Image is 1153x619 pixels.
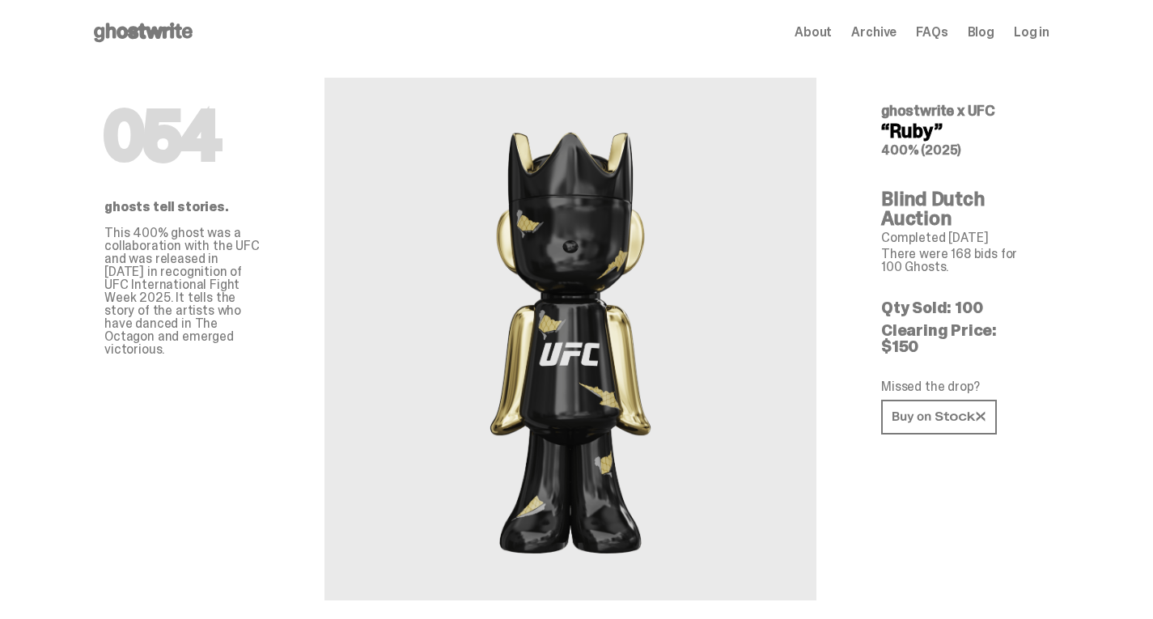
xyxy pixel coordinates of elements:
[968,26,994,39] a: Blog
[104,104,260,168] h1: 054
[881,299,1036,316] p: Qty Sold: 100
[104,227,260,356] p: This 400% ghost was a collaboration with the UFC and was released in [DATE] in recognition of UFC...
[881,101,995,121] span: ghostwrite x UFC
[795,26,832,39] a: About
[881,380,1036,393] p: Missed the drop?
[881,231,1036,244] p: Completed [DATE]
[881,142,961,159] span: 400% (2025)
[474,117,667,562] img: UFC&ldquo;Ruby&rdquo;
[881,121,1036,141] h4: “Ruby”
[104,201,260,214] p: ghosts tell stories.
[851,26,897,39] a: Archive
[881,248,1036,273] p: There were 168 bids for 100 Ghosts.
[881,189,1036,228] h4: Blind Dutch Auction
[881,322,1036,354] p: Clearing Price: $150
[916,26,947,39] a: FAQs
[1014,26,1049,39] a: Log in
